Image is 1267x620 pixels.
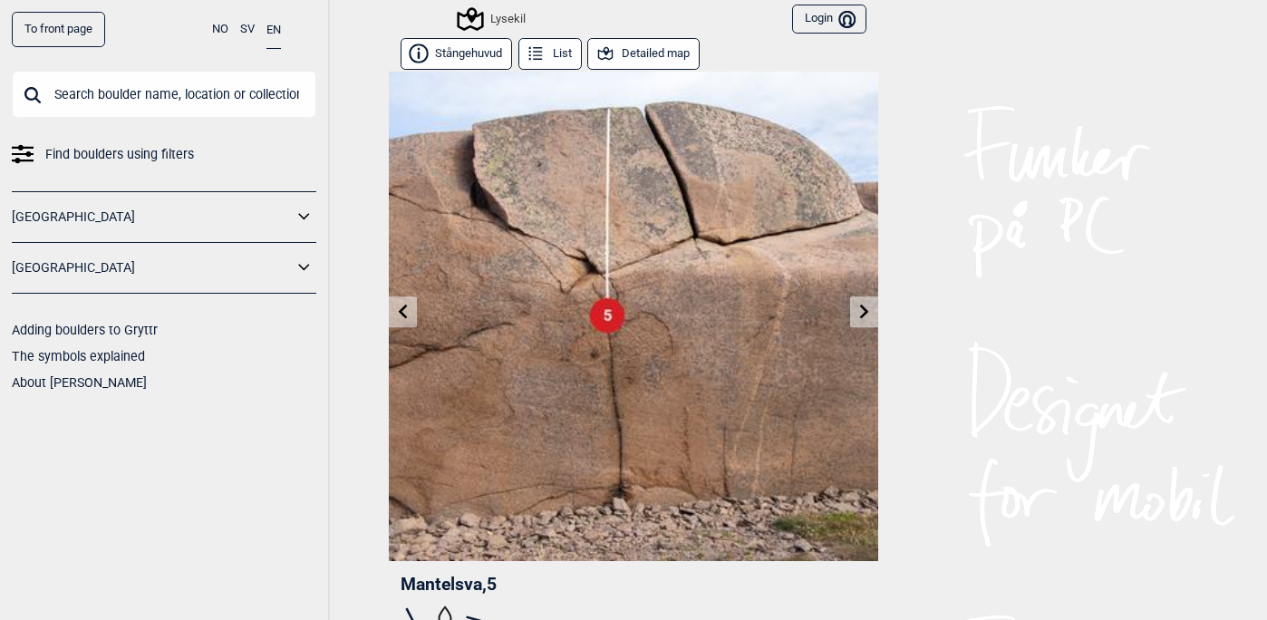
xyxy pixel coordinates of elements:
[389,72,878,561] img: Mantelsva 210914
[12,255,293,281] a: [GEOGRAPHIC_DATA]
[240,12,255,47] button: SV
[212,12,228,47] button: NO
[12,141,316,168] a: Find boulders using filters
[518,38,582,70] button: List
[459,8,526,30] div: Lysekil
[401,38,512,70] button: Stångehuvud
[266,12,281,49] button: EN
[792,5,866,34] button: Login
[401,574,497,595] span: Mantelsva , 5
[45,141,194,168] span: Find boulders using filters
[12,12,105,47] a: To front page
[12,71,316,118] input: Search boulder name, location or collection
[12,349,145,363] a: The symbols explained
[587,38,700,70] button: Detailed map
[12,323,158,337] a: Adding boulders to Gryttr
[12,204,293,230] a: [GEOGRAPHIC_DATA]
[12,375,147,390] a: About [PERSON_NAME]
